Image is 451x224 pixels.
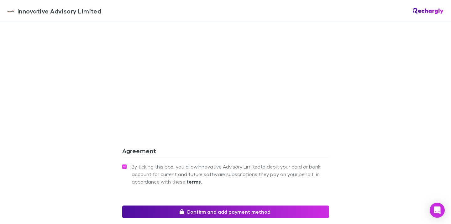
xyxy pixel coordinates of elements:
span: Innovative Advisory Limited [18,6,101,16]
h3: Agreement [122,147,329,157]
strong: terms [186,179,201,185]
img: Innovative Advisory Limited's Logo [8,7,15,15]
img: Rechargly Logo [413,8,443,14]
span: By ticking this box, you allow Innovative Advisory Limited to debit your card or bank account for... [132,163,329,185]
div: Open Intercom Messenger [430,203,445,218]
button: Confirm and add payment method [122,206,329,218]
